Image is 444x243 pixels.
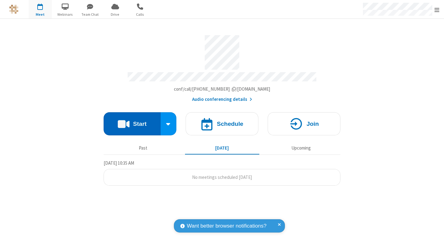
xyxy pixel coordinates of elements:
span: Drive [104,12,127,17]
section: Account details [104,31,340,103]
button: Copy my meeting room linkCopy my meeting room link [174,86,270,93]
button: Schedule [186,112,258,135]
div: Start conference options [161,112,177,135]
span: Team Chat [79,12,102,17]
h4: Join [306,121,319,127]
span: No meetings scheduled [DATE] [192,174,252,180]
section: Today's Meetings [104,159,340,186]
span: [DATE] 10:35 AM [104,160,134,166]
span: Want better browser notifications? [187,222,266,230]
span: Webinars [54,12,77,17]
button: Audio conferencing details [192,96,252,103]
button: Upcoming [264,142,338,154]
button: Join [268,112,340,135]
button: [DATE] [185,142,259,154]
h4: Start [133,121,146,127]
span: Meet [29,12,52,17]
span: Copy my meeting room link [174,86,270,92]
button: Start [104,112,161,135]
h4: Schedule [217,121,243,127]
button: Past [106,142,180,154]
img: QA Selenium DO NOT DELETE OR CHANGE [9,5,18,14]
span: Calls [129,12,152,17]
